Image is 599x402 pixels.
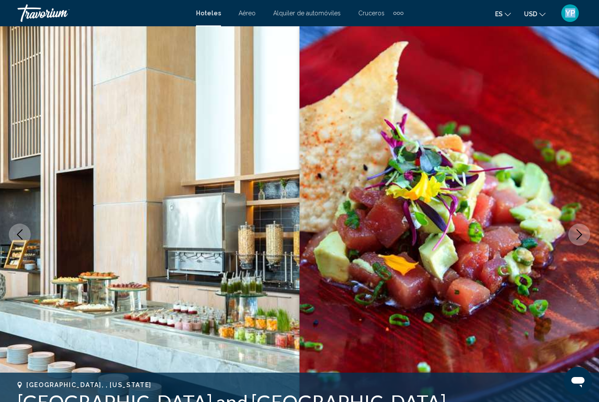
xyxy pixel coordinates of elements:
[565,9,575,18] span: YP
[524,7,546,20] button: Change currency
[9,224,31,245] button: Previous image
[239,10,256,17] a: Aéreo
[196,10,221,17] a: Hoteles
[559,4,581,22] button: User Menu
[273,10,341,17] a: Alquiler de automóviles
[564,367,592,395] iframe: Button to launch messaging window
[524,11,537,18] span: USD
[26,381,152,388] span: [GEOGRAPHIC_DATA], , [US_STATE]
[393,6,403,20] button: Extra navigation items
[495,7,511,20] button: Change language
[568,224,590,245] button: Next image
[358,10,385,17] a: Cruceros
[18,4,187,22] a: Travorium
[495,11,503,18] span: es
